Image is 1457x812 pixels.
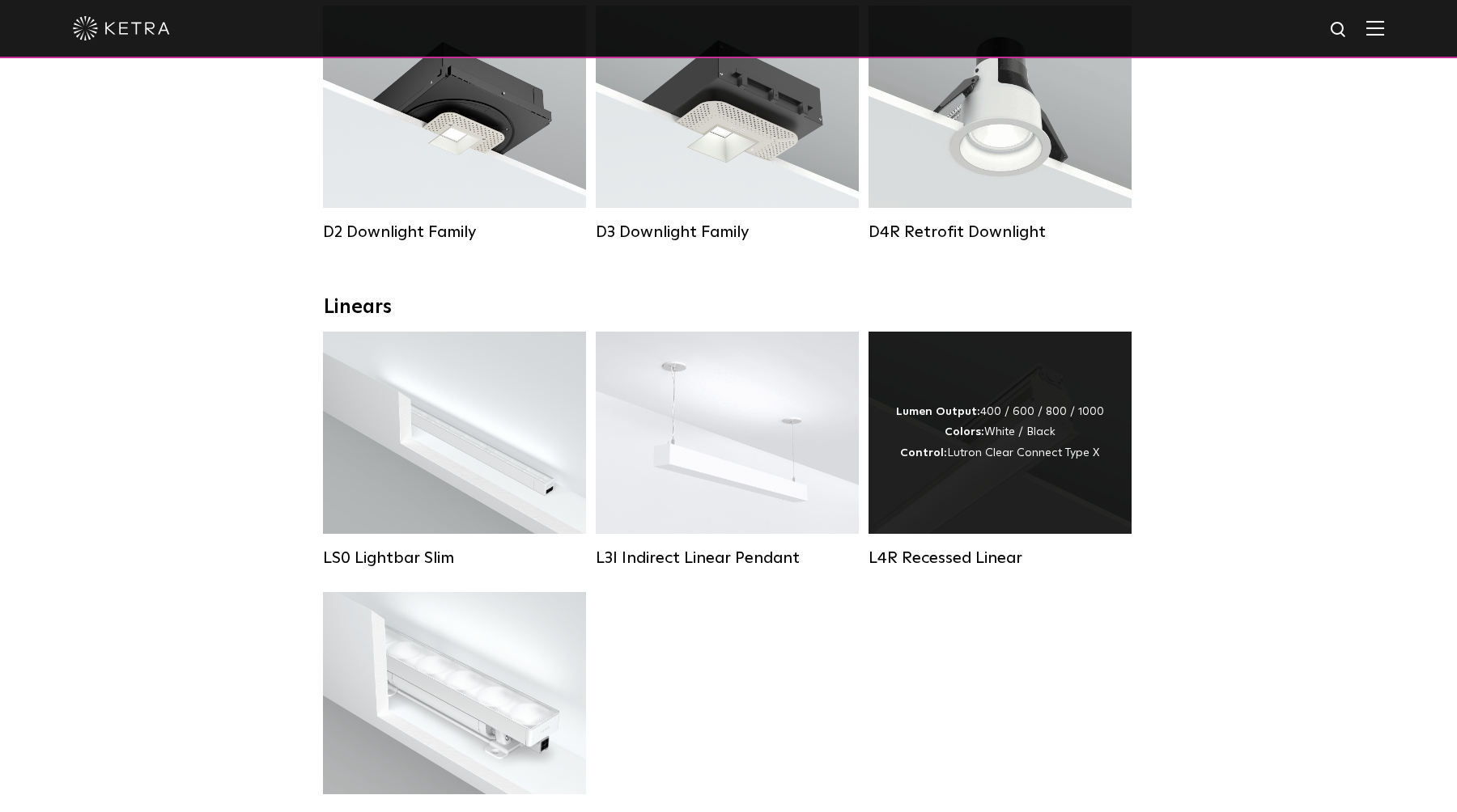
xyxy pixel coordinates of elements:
strong: Control: [900,447,947,459]
a: L3I Indirect Linear Pendant Lumen Output:400 / 600 / 800 / 1000Housing Colors:White / BlackContro... [596,332,859,568]
div: LS0 Lightbar Slim [323,548,586,568]
div: L4R Recessed Linear [869,548,1132,568]
img: Hamburger%20Nav.svg [1366,20,1384,36]
div: 400 / 600 / 800 / 1000 White / Black Lutron Clear Connect Type X [896,402,1104,463]
a: L4R Recessed Linear Lumen Output:400 / 600 / 800 / 1000Colors:White / BlackControl:Lutron Clear C... [869,332,1132,568]
div: D2 Downlight Family [323,222,586,242]
a: D2 Downlight Family Lumen Output:1200Colors:White / Black / Gloss Black / Silver / Bronze / Silve... [323,6,586,242]
strong: Colors: [945,426,984,438]
img: search icon [1329,20,1349,40]
div: D3 Downlight Family [596,222,859,242]
strong: Lumen Output: [896,406,980,417]
a: D3 Downlight Family Lumen Output:700 / 900 / 1100Colors:White / Black / Silver / Bronze / Paintab... [596,6,859,242]
div: L3I Indirect Linear Pendant [596,548,859,568]
a: D4R Retrofit Downlight Lumen Output:800Colors:White / BlackBeam Angles:15° / 25° / 40° / 60°Watta... [869,6,1132,242]
div: Linears [324,296,1133,319]
a: LS0 Lightbar Slim Lumen Output:200 / 350Colors:White / BlackControl:X96 Controller [323,332,586,568]
div: D4R Retrofit Downlight [869,222,1132,242]
img: ketra-logo-2019-white [73,16,170,40]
